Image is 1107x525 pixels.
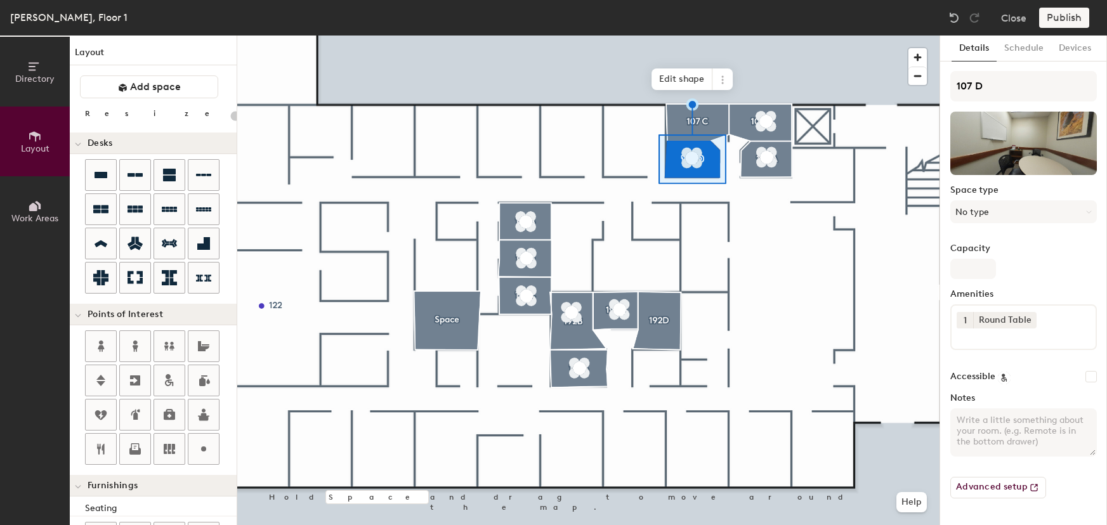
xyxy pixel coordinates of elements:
[964,314,967,327] span: 1
[950,372,995,382] label: Accessible
[88,309,163,320] span: Points of Interest
[15,74,55,84] span: Directory
[1051,36,1099,62] button: Devices
[21,143,49,154] span: Layout
[85,502,237,515] div: Seating
[896,492,927,512] button: Help
[997,36,1051,62] button: Schedule
[950,200,1097,223] button: No type
[1001,8,1026,28] button: Close
[11,213,58,224] span: Work Areas
[950,289,1097,299] label: Amenities
[80,75,218,98] button: Add space
[652,68,712,90] span: Edit shape
[950,243,1097,254] label: Capacity
[85,108,225,119] div: Resize
[948,11,960,24] img: Undo
[950,393,1097,403] label: Notes
[973,312,1037,328] div: Round Table
[88,481,138,491] span: Furnishings
[950,185,1097,195] label: Space type
[70,46,237,65] h1: Layout
[968,11,981,24] img: Redo
[10,10,128,25] div: [PERSON_NAME], Floor 1
[88,138,112,148] span: Desks
[950,112,1097,175] img: The space named 107 D
[130,81,181,93] span: Add space
[950,477,1046,498] button: Advanced setup
[952,36,997,62] button: Details
[957,312,973,328] button: 1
